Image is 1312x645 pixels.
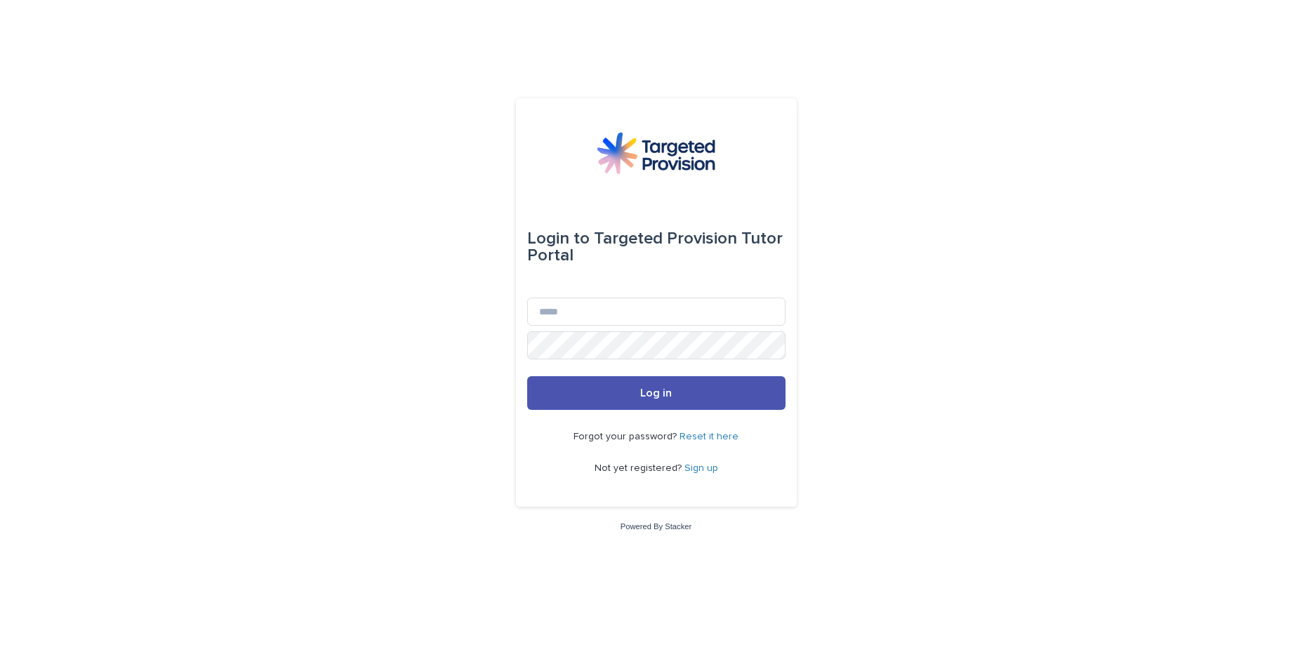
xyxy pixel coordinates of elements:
div: Targeted Provision Tutor Portal [527,219,786,275]
button: Log in [527,376,786,410]
span: Log in [640,387,672,399]
span: Login to [527,230,590,247]
span: Forgot your password? [574,432,680,441]
a: Sign up [684,463,718,473]
a: Powered By Stacker [621,522,691,531]
span: Not yet registered? [595,463,684,473]
img: M5nRWzHhSzIhMunXDL62 [597,132,715,174]
a: Reset it here [680,432,738,441]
